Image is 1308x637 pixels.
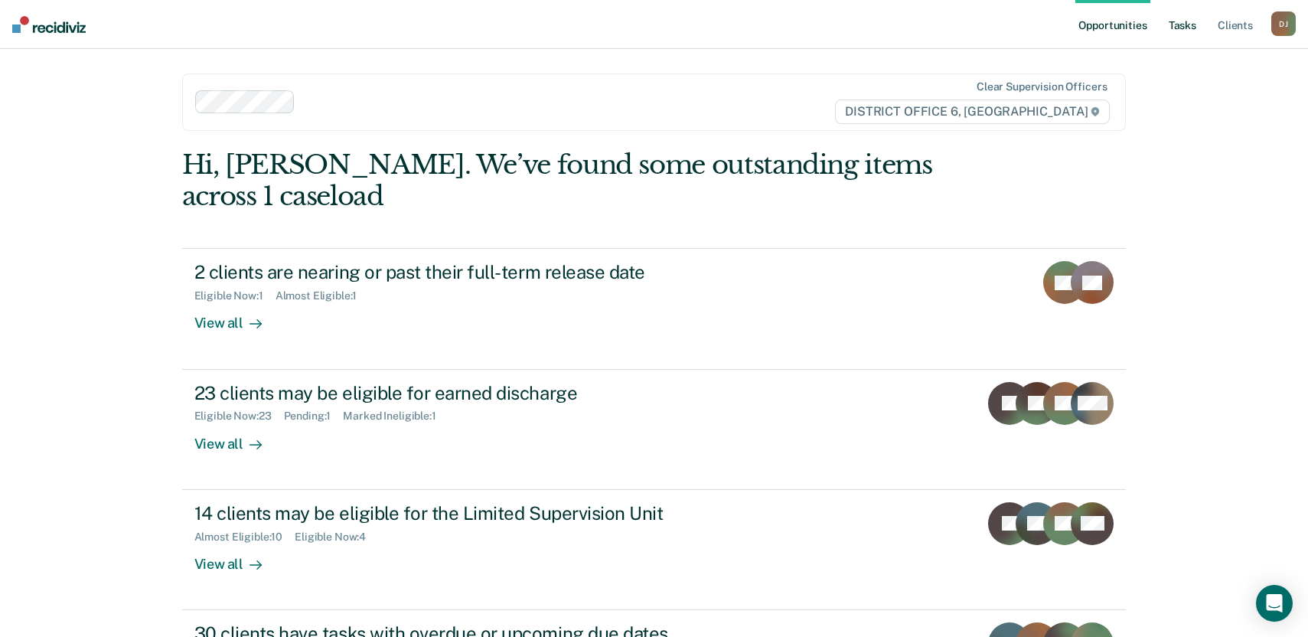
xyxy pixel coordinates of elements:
div: Marked Ineligible : 1 [343,410,448,423]
img: Recidiviz [12,16,86,33]
div: Hi, [PERSON_NAME]. We’ve found some outstanding items across 1 caseload [182,149,938,212]
a: 14 clients may be eligible for the Limited Supervision UnitAlmost Eligible:10Eligible Now:4View all [182,490,1127,610]
div: 2 clients are nearing or past their full-term release date [194,261,732,283]
div: Almost Eligible : 10 [194,531,295,544]
div: Clear supervision officers [977,80,1107,93]
div: View all [194,543,280,573]
a: 2 clients are nearing or past their full-term release dateEligible Now:1Almost Eligible:1View all [182,248,1127,369]
span: DISTRICT OFFICE 6, [GEOGRAPHIC_DATA] [835,100,1110,124]
div: 23 clients may be eligible for earned discharge [194,382,732,404]
div: Pending : 1 [284,410,344,423]
button: DJ [1271,11,1296,36]
div: Almost Eligible : 1 [276,289,370,302]
div: View all [194,423,280,452]
div: Eligible Now : 1 [194,289,276,302]
div: Open Intercom Messenger [1256,585,1293,622]
div: D J [1271,11,1296,36]
div: Eligible Now : 4 [295,531,378,544]
div: 14 clients may be eligible for the Limited Supervision Unit [194,502,732,524]
div: Eligible Now : 23 [194,410,284,423]
a: 23 clients may be eligible for earned dischargeEligible Now:23Pending:1Marked Ineligible:1View all [182,370,1127,490]
div: View all [194,302,280,332]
